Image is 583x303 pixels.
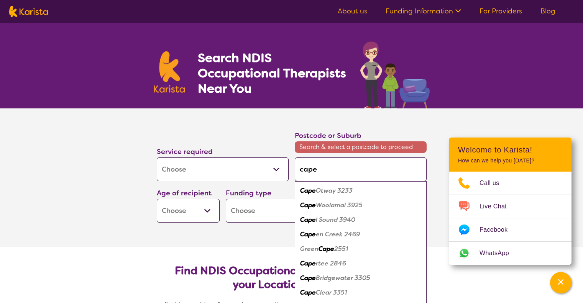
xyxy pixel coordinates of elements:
em: Cape [300,216,316,224]
label: Service required [157,147,213,156]
em: Otway 3233 [316,187,353,195]
div: Cape Woolamai 3925 [299,198,423,213]
em: rtee 2846 [316,259,346,267]
img: occupational-therapy [360,41,430,108]
label: Age of recipient [157,188,212,198]
span: Live Chat [480,201,516,212]
em: l Sound 3940 [316,216,355,224]
label: Funding type [226,188,271,198]
a: Funding Information [386,7,461,16]
div: Channel Menu [449,138,572,265]
div: Green Cape 2551 [299,242,423,256]
input: Type [295,157,427,181]
div: Capel Sound 3940 [299,213,423,227]
em: Clear 3351 [316,288,347,296]
em: Cape [300,274,316,282]
em: Cape [300,288,316,296]
div: Capeen Creek 2469 [299,227,423,242]
span: Facebook [480,224,517,236]
h2: Welcome to Karista! [458,145,562,154]
div: Cape Otway 3233 [299,183,423,198]
h2: Find NDIS Occupational Therapists based on your Location & Needs [163,264,420,292]
em: Cape [319,245,334,253]
div: Cape Bridgewater 3305 [299,271,423,285]
label: Postcode or Suburb [295,131,361,140]
em: Cape [300,187,316,195]
em: en Creek 2469 [316,230,360,238]
h1: Search NDIS Occupational Therapists Near You [198,50,347,96]
img: Karista logo [154,51,185,93]
em: Cape [300,259,316,267]
em: 2551 [334,245,348,253]
a: About us [338,7,367,16]
p: How can we help you [DATE]? [458,157,562,164]
em: Bridgewater 3305 [316,274,370,282]
a: For Providers [480,7,522,16]
em: Cape [300,201,316,209]
ul: Choose channel [449,172,572,265]
span: Search & select a postcode to proceed [295,141,427,153]
em: Woolamai 3925 [316,201,363,209]
span: Call us [480,177,509,189]
div: Cape Clear 3351 [299,285,423,300]
a: Blog [540,7,555,16]
a: Web link opens in a new tab. [449,242,572,265]
span: WhatsApp [480,247,518,259]
em: Cape [300,230,316,238]
div: Capertee 2846 [299,256,423,271]
img: Karista logo [9,6,48,17]
em: Green [300,245,319,253]
button: Channel Menu [550,272,572,293]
